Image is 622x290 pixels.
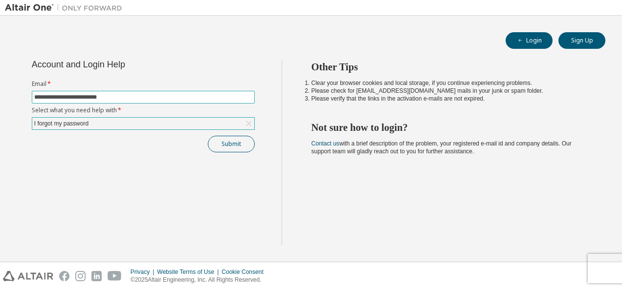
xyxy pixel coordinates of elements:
[32,80,255,88] label: Email
[311,61,588,73] h2: Other Tips
[311,79,588,87] li: Clear your browser cookies and local storage, if you continue experiencing problems.
[108,271,122,281] img: youtube.svg
[59,271,69,281] img: facebook.svg
[157,268,222,276] div: Website Terms of Use
[131,268,157,276] div: Privacy
[311,87,588,95] li: Please check for [EMAIL_ADDRESS][DOMAIN_NAME] mails in your junk or spam folder.
[222,268,269,276] div: Cookie Consent
[208,136,255,152] button: Submit
[506,32,553,49] button: Login
[91,271,102,281] img: linkedin.svg
[3,271,53,281] img: altair_logo.svg
[32,118,254,129] div: I forgot my password
[5,3,127,13] img: Altair One
[311,140,572,155] span: with a brief description of the problem, your registered e-mail id and company details. Our suppo...
[75,271,86,281] img: instagram.svg
[311,140,339,147] a: Contact us
[311,95,588,103] li: Please verify that the links in the activation e-mails are not expired.
[32,106,255,114] label: Select what you need help with
[558,32,605,49] button: Sign Up
[131,276,269,284] p: © 2025 Altair Engineering, Inc. All Rights Reserved.
[32,61,210,68] div: Account and Login Help
[33,118,90,129] div: I forgot my password
[311,121,588,134] h2: Not sure how to login?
